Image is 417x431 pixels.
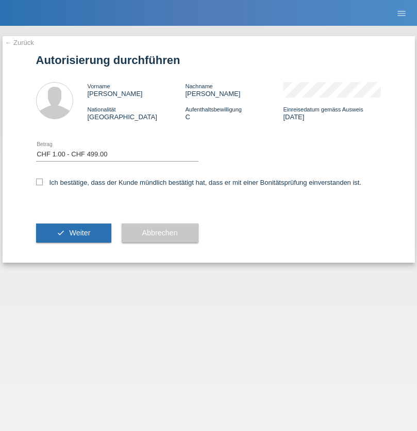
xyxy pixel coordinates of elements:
[185,83,212,89] span: Nachname
[185,105,283,121] div: C
[5,39,34,46] a: ← Zurück
[69,229,90,237] span: Weiter
[36,224,111,243] button: check Weiter
[57,229,65,237] i: check
[88,105,186,121] div: [GEOGRAPHIC_DATA]
[283,106,363,113] span: Einreisedatum gemäss Ausweis
[122,224,198,243] button: Abbrechen
[88,82,186,98] div: [PERSON_NAME]
[396,8,407,19] i: menu
[185,82,283,98] div: [PERSON_NAME]
[36,179,362,186] label: Ich bestätige, dass der Kunde mündlich bestätigt hat, dass er mit einer Bonitätsprüfung einversta...
[283,105,381,121] div: [DATE]
[88,106,116,113] span: Nationalität
[142,229,178,237] span: Abbrechen
[88,83,110,89] span: Vorname
[36,54,381,67] h1: Autorisierung durchführen
[391,10,412,16] a: menu
[185,106,241,113] span: Aufenthaltsbewilligung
